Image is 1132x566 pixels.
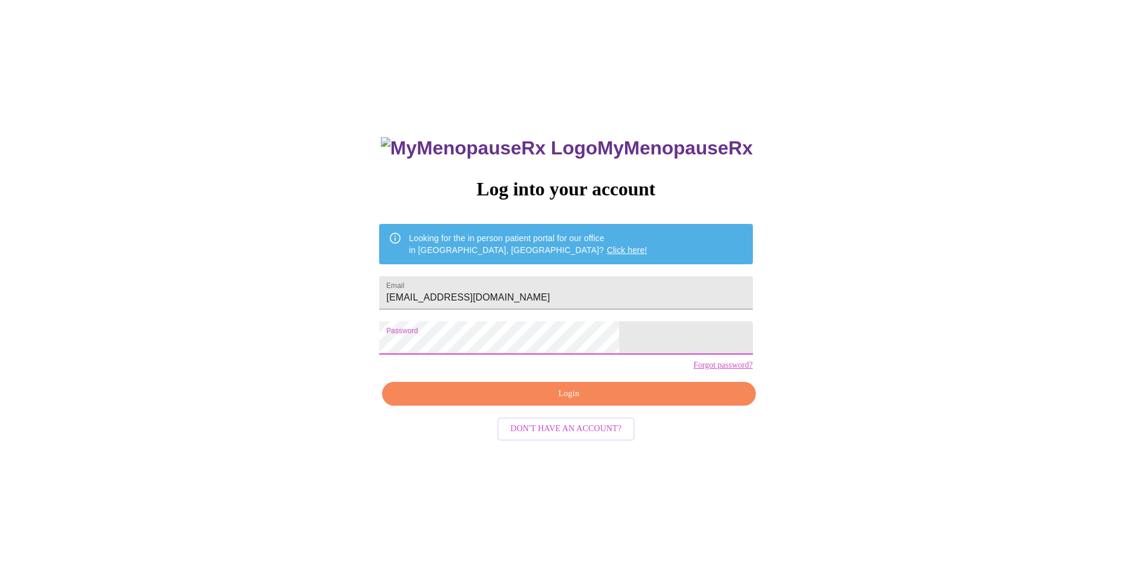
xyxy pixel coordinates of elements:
[381,137,597,159] img: MyMenopauseRx Logo
[693,361,753,370] a: Forgot password?
[409,227,647,261] div: Looking for the in person patient portal for our office in [GEOGRAPHIC_DATA], [GEOGRAPHIC_DATA]?
[382,382,755,406] button: Login
[396,387,742,401] span: Login
[497,418,635,441] button: Don't have an account?
[510,422,622,437] span: Don't have an account?
[379,178,752,200] h3: Log into your account
[381,137,753,159] h3: MyMenopauseRx
[607,245,647,255] a: Click here!
[494,423,638,433] a: Don't have an account?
